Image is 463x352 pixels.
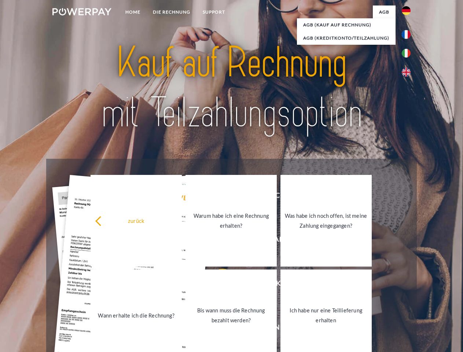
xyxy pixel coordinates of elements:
[70,35,393,140] img: title-powerpay_de.svg
[285,305,367,325] div: Ich habe nur eine Teillieferung erhalten
[402,68,411,77] img: en
[95,216,177,225] div: zurück
[190,211,272,231] div: Warum habe ich eine Rechnung erhalten?
[52,8,111,15] img: logo-powerpay-white.svg
[297,32,396,45] a: AGB (Kreditkonto/Teilzahlung)
[95,310,177,320] div: Wann erhalte ich die Rechnung?
[147,5,196,19] a: DIE RECHNUNG
[190,305,272,325] div: Bis wann muss die Rechnung bezahlt werden?
[285,211,367,231] div: Was habe ich noch offen, ist meine Zahlung eingegangen?
[280,175,372,267] a: Was habe ich noch offen, ist meine Zahlung eingegangen?
[402,49,411,58] img: it
[373,5,396,19] a: agb
[402,6,411,15] img: de
[297,18,396,32] a: AGB (Kauf auf Rechnung)
[402,30,411,39] img: fr
[119,5,147,19] a: Home
[196,5,231,19] a: SUPPORT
